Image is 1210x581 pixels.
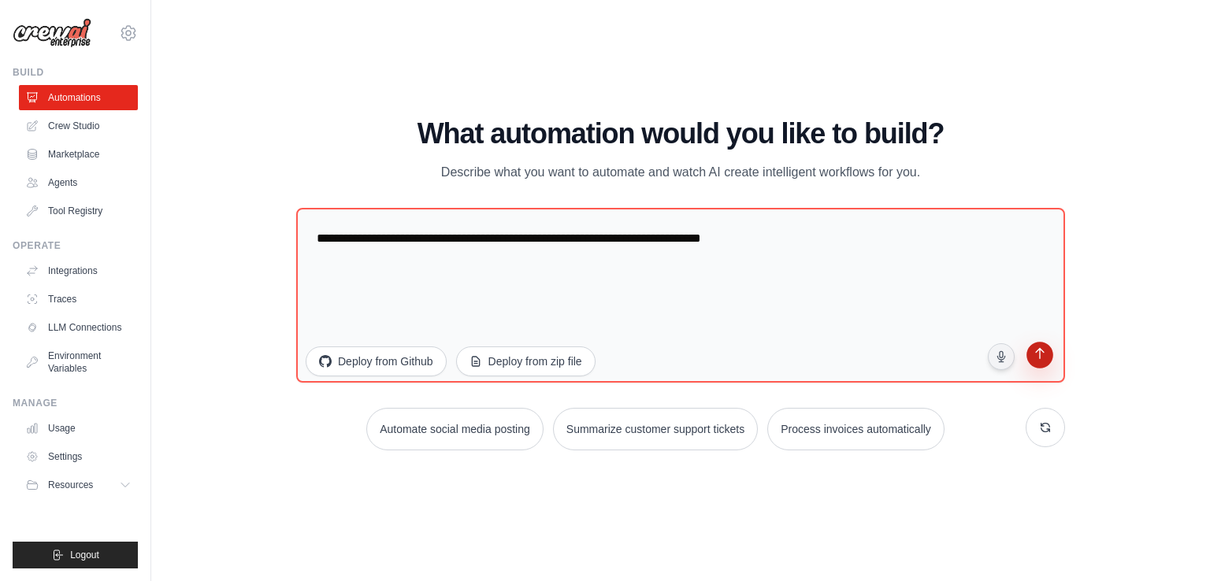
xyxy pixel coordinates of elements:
[19,287,138,312] a: Traces
[13,239,138,252] div: Operate
[19,142,138,167] a: Marketplace
[19,170,138,195] a: Agents
[19,416,138,441] a: Usage
[19,85,138,110] a: Automations
[296,118,1065,150] h1: What automation would you like to build?
[306,346,447,376] button: Deploy from Github
[70,549,99,561] span: Logout
[1131,505,1210,581] iframe: Chat Widget
[13,542,138,568] button: Logout
[13,66,138,79] div: Build
[366,408,544,450] button: Automate social media posting
[13,397,138,409] div: Manage
[19,315,138,340] a: LLM Connections
[19,343,138,381] a: Environment Variables
[19,113,138,139] a: Crew Studio
[19,198,138,224] a: Tool Registry
[19,258,138,283] a: Integrations
[456,346,596,376] button: Deploy from zip file
[19,444,138,469] a: Settings
[48,479,93,491] span: Resources
[19,472,138,498] button: Resources
[416,162,945,183] p: Describe what you want to automate and watch AI create intelligent workflows for you.
[13,18,91,48] img: Logo
[767,408,945,450] button: Process invoices automatically
[553,408,758,450] button: Summarize customer support tickets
